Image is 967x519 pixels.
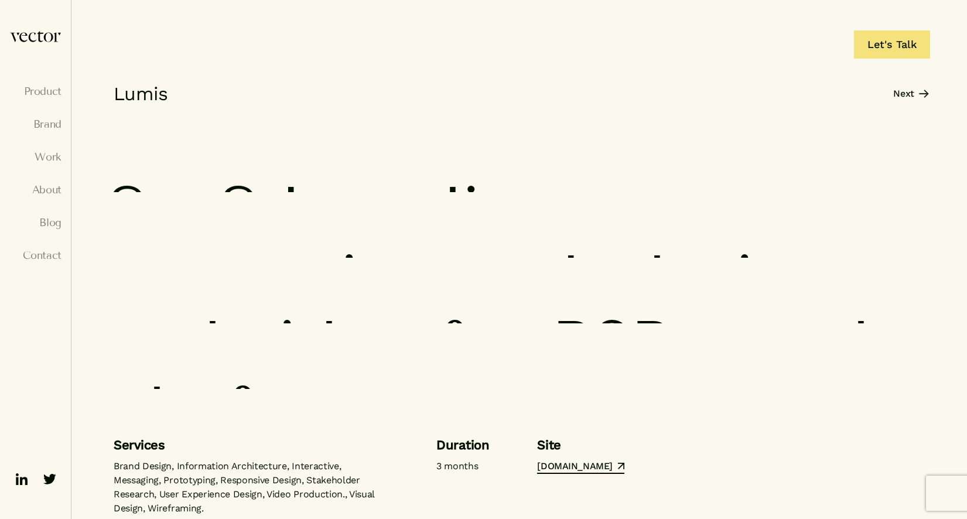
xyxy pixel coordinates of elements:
[537,460,624,474] a: [DOMAIN_NAME]
[9,250,61,261] a: Contact
[9,151,61,163] a: Work
[854,30,930,59] a: Let's Talk
[108,377,372,443] span: platform
[108,82,168,105] h5: Lumis
[9,118,61,130] a: Brand
[114,436,388,455] h6: Services
[9,217,61,228] a: Blog
[12,470,31,489] img: ico-linkedin
[893,87,929,101] a: Next
[537,436,624,455] h6: Site
[436,460,478,472] em: 3 months
[40,470,59,489] img: ico-twitter-fill
[9,184,61,196] a: About
[114,459,388,515] p: Brand Design, Information Architecture, Interactive, Messaging, Prototyping, Responsive Design, S...
[436,436,489,455] h6: Duration
[9,86,61,97] a: Product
